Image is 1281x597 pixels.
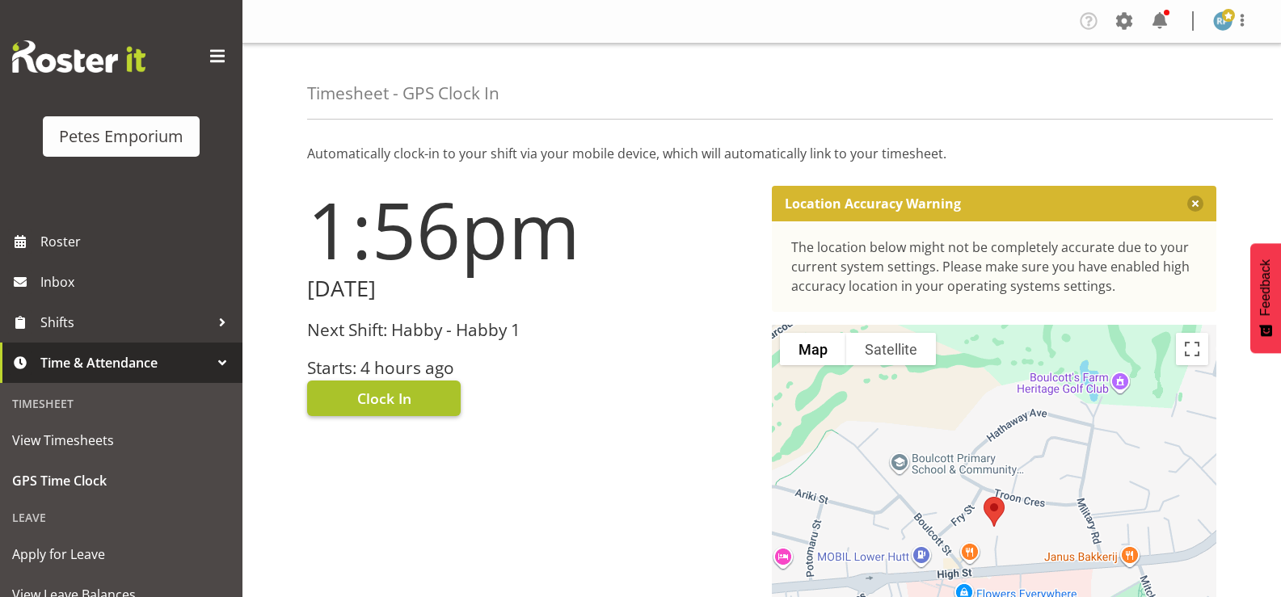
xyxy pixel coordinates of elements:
h3: Starts: 4 hours ago [307,359,752,377]
h3: Next Shift: Habby - Habby 1 [307,321,752,339]
button: Show satellite imagery [846,333,936,365]
h2: [DATE] [307,276,752,301]
span: View Timesheets [12,428,230,452]
div: Timesheet [4,387,238,420]
span: GPS Time Clock [12,469,230,493]
span: Inbox [40,270,234,294]
button: Toggle fullscreen view [1176,333,1208,365]
h1: 1:56pm [307,186,752,273]
span: Apply for Leave [12,542,230,566]
span: Shifts [40,310,210,334]
h4: Timesheet - GPS Clock In [307,84,499,103]
img: Rosterit website logo [12,40,145,73]
span: Roster [40,229,234,254]
button: Feedback - Show survey [1250,243,1281,353]
button: Close message [1187,195,1203,212]
div: The location below might not be completely accurate due to your current system settings. Please m... [791,238,1198,296]
button: Show street map [780,333,846,365]
img: reina-puketapu721.jpg [1213,11,1233,31]
span: Clock In [357,388,411,409]
span: Time & Attendance [40,351,210,375]
button: Clock In [307,380,461,416]
span: Feedback [1258,259,1273,316]
a: Apply for Leave [4,534,238,574]
p: Automatically clock-in to your shift via your mobile device, which will automatically link to you... [307,144,1216,163]
div: Petes Emporium [59,124,183,149]
p: Location Accuracy Warning [785,195,961,212]
a: GPS Time Clock [4,460,238,501]
div: Leave [4,501,238,534]
a: View Timesheets [4,420,238,460]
